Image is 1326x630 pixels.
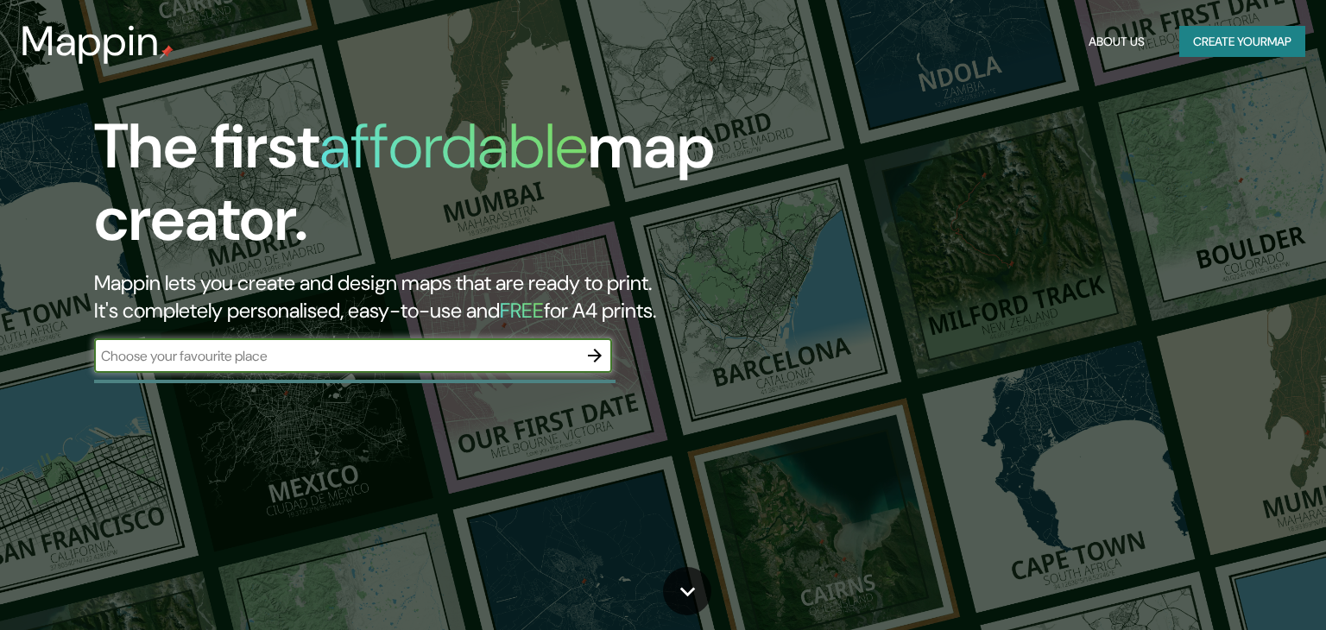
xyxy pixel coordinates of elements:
[1179,26,1305,58] button: Create yourmap
[94,346,578,366] input: Choose your favourite place
[1082,26,1152,58] button: About Us
[94,269,757,324] h2: Mappin lets you create and design maps that are ready to print. It's completely personalised, eas...
[160,45,174,59] img: mappin-pin
[500,297,544,324] h5: FREE
[21,17,160,66] h3: Mappin
[319,106,588,186] h1: affordable
[94,110,757,269] h1: The first map creator.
